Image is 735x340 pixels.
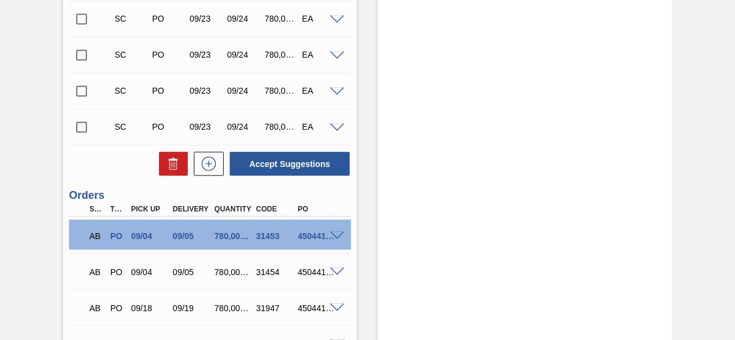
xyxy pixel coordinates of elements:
div: Purchase order [149,50,189,59]
div: 09/23/2025 [187,86,226,96]
div: 780,000.000 [211,267,256,277]
div: 780,000.000 [262,122,301,132]
div: 09/23/2025 [187,122,226,132]
div: PO [295,205,339,213]
div: 09/24/2025 [224,14,264,23]
div: 09/18/2025 [128,303,172,313]
div: Awaiting Billing [86,295,106,321]
div: Purchase order [107,267,127,277]
div: 31947 [253,303,298,313]
div: Purchase order [107,231,127,241]
div: 09/24/2025 [224,86,264,96]
div: Delivery [170,205,214,213]
div: Suggestion Created [112,122,151,132]
div: 4504418706 [295,303,339,313]
div: Delete Suggestions [153,152,188,176]
div: 31453 [253,231,298,241]
div: Awaiting Billing [86,223,106,249]
div: Quantity [211,205,256,213]
div: 780,000.000 [262,14,301,23]
div: EA [299,122,339,132]
p: AB [89,303,103,313]
div: Awaiting Billing [86,259,106,285]
p: AB [89,231,103,241]
div: 780,000.000 [211,303,256,313]
div: Purchase order [107,303,127,313]
div: 780,000.000 [262,86,301,96]
div: Type [107,205,127,213]
div: Code [253,205,298,213]
div: Purchase order [149,122,189,132]
div: 09/19/2025 [170,303,214,313]
div: Suggestion Created [112,14,151,23]
div: 780,000.000 [211,231,256,241]
div: Accept Suggestions [224,151,351,177]
div: EA [299,86,339,96]
div: 09/04/2025 [128,231,172,241]
div: New suggestion [188,152,224,176]
div: EA [299,14,339,23]
div: 4504414962 [295,231,339,241]
h3: Orders [69,189,351,202]
div: 09/04/2025 [128,267,172,277]
div: 4504414964 [295,267,339,277]
button: Accept Suggestions [230,152,350,176]
div: 09/05/2025 [170,267,214,277]
div: 09/23/2025 [187,14,226,23]
div: 09/24/2025 [224,122,264,132]
div: Pick up [128,205,172,213]
div: Suggestion Created [112,86,151,96]
div: 780,000.000 [262,50,301,59]
p: AB [89,267,103,277]
div: Suggestion Created [112,50,151,59]
div: EA [299,50,339,59]
div: 09/24/2025 [224,50,264,59]
div: Step [86,205,106,213]
div: 09/05/2025 [170,231,214,241]
div: 09/23/2025 [187,50,226,59]
div: Purchase order [149,14,189,23]
div: Purchase order [149,86,189,96]
div: 31454 [253,267,298,277]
